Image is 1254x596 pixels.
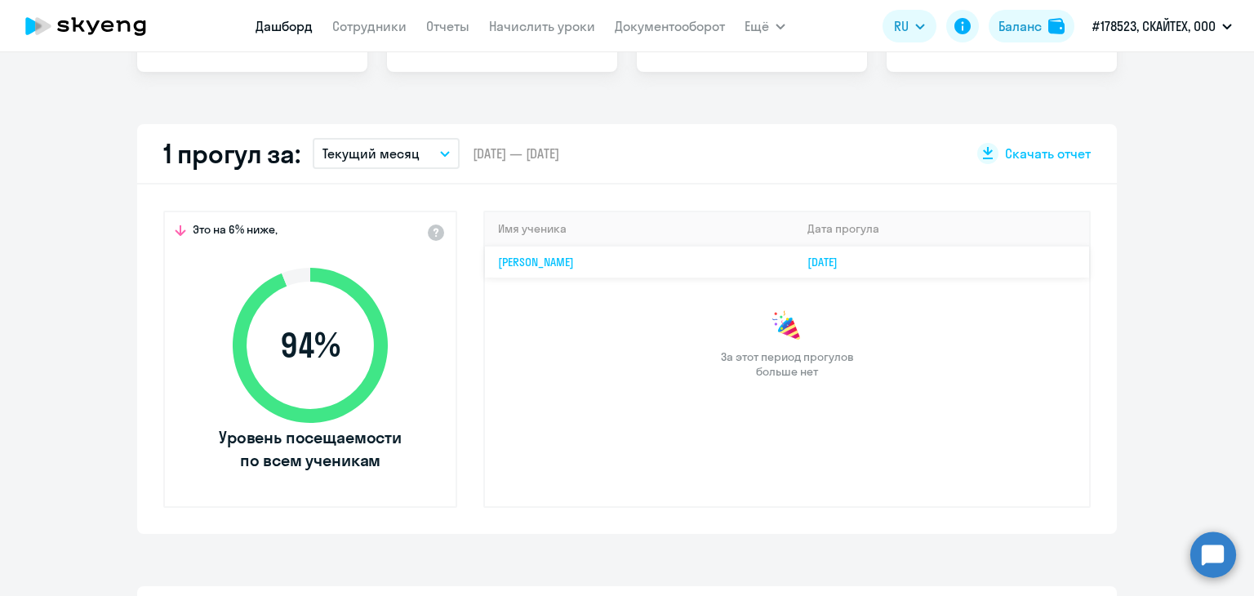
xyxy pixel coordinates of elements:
img: balance [1048,18,1065,34]
span: 94 % [216,326,404,365]
a: Отчеты [426,18,469,34]
span: RU [894,16,909,36]
th: Дата прогула [794,212,1089,246]
p: #178523, СКАЙТЕХ, ООО [1092,16,1216,36]
a: Дашборд [256,18,313,34]
span: Ещё [745,16,769,36]
button: RU [883,10,936,42]
button: Текущий месяц [313,138,460,169]
h2: 1 прогул за: [163,137,300,170]
a: [PERSON_NAME] [498,255,574,269]
span: Уровень посещаемости по всем ученикам [216,426,404,472]
span: Скачать отчет [1005,145,1091,162]
span: Это на 6% ниже, [193,222,278,242]
span: [DATE] — [DATE] [473,145,559,162]
button: #178523, СКАЙТЕХ, ООО [1084,7,1240,46]
button: Балансbalance [989,10,1074,42]
a: Сотрудники [332,18,407,34]
th: Имя ученика [485,212,794,246]
p: Текущий месяц [322,144,420,163]
a: Начислить уроки [489,18,595,34]
img: congrats [771,310,803,343]
a: [DATE] [807,255,851,269]
div: Баланс [998,16,1042,36]
span: За этот период прогулов больше нет [718,349,856,379]
button: Ещё [745,10,785,42]
a: Документооборот [615,18,725,34]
